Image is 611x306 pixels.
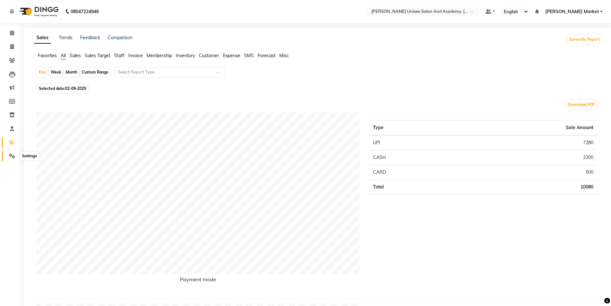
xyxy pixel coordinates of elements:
div: Day [37,68,48,77]
td: 10080 [453,180,597,195]
a: Feedback [80,35,100,40]
td: 7280 [453,135,597,150]
td: Total [369,180,453,195]
span: All [61,53,66,58]
td: 2300 [453,150,597,165]
div: Month [64,68,79,77]
span: [PERSON_NAME] Market [545,8,599,15]
span: Forecast [258,53,276,58]
span: 02-09-2025 [65,86,86,91]
th: Sale Amount [453,120,597,136]
span: Expense [223,53,240,58]
td: UPI [369,135,453,150]
td: CARD [369,165,453,180]
b: 08047224946 [71,3,99,21]
div: Week [49,68,63,77]
span: Membership [147,53,172,58]
img: logo [16,3,60,21]
button: Download PDF [566,100,597,109]
span: Favorites [38,53,57,58]
span: Misc [279,53,289,58]
a: Trends [59,35,72,40]
div: Settings [20,152,38,160]
span: Sales Target [85,53,110,58]
div: Custom Range [80,68,110,77]
button: Generate Report [567,35,602,44]
span: Customer [199,53,219,58]
span: Invoice [128,53,143,58]
a: Sales [34,32,51,44]
span: SMS [244,53,254,58]
span: Inventory [176,53,195,58]
h6: Payment mode [37,276,360,285]
span: Sales [70,53,81,58]
span: Selected date: [37,84,88,92]
td: CASH [369,150,453,165]
span: Staff [114,53,124,58]
a: Comparison [108,35,132,40]
th: Type [369,120,453,136]
td: 500 [453,165,597,180]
